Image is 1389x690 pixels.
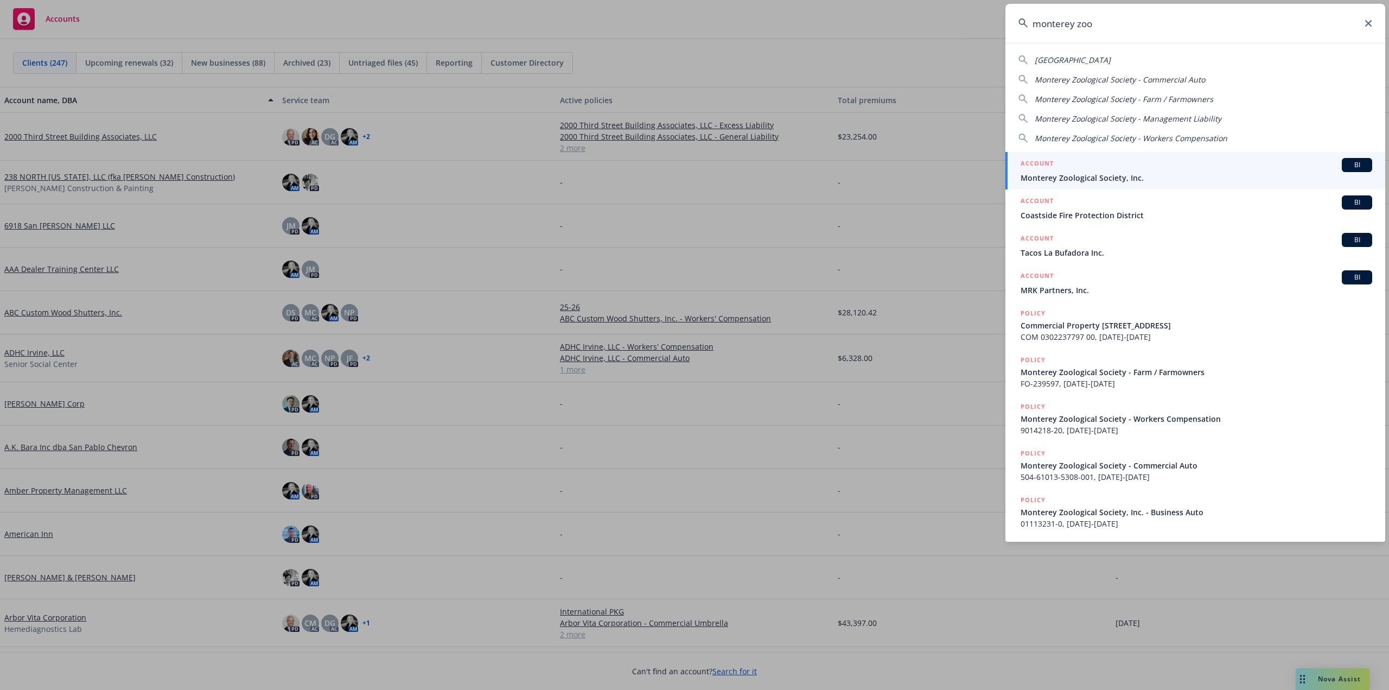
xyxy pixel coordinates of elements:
[1346,235,1368,245] span: BI
[1346,160,1368,170] span: BI
[1021,195,1054,208] h5: ACCOUNT
[1021,471,1372,483] span: 504-61013-5308-001, [DATE]-[DATE]
[1005,395,1385,442] a: POLICYMonterey Zoological Society - Workers Compensation9014218-20, [DATE]-[DATE]
[1021,233,1054,246] h5: ACCOUNT
[1021,210,1372,221] span: Coastside Fire Protection District
[1021,270,1054,283] h5: ACCOUNT
[1005,349,1385,395] a: POLICYMonterey Zoological Society - Farm / FarmownersFO-239597, [DATE]-[DATE]
[1005,442,1385,489] a: POLICYMonterey Zoological Society - Commercial Auto504-61013-5308-001, [DATE]-[DATE]
[1021,460,1372,471] span: Monterey Zoological Society - Commercial Auto
[1005,489,1385,535] a: POLICYMonterey Zoological Society, Inc. - Business Auto01113231-0, [DATE]-[DATE]
[1021,320,1372,331] span: Commercial Property [STREET_ADDRESS]
[1021,158,1054,171] h5: ACCOUNT
[1035,74,1205,85] span: Monterey Zoological Society - Commercial Auto
[1021,425,1372,436] span: 9014218-20, [DATE]-[DATE]
[1005,189,1385,227] a: ACCOUNTBICoastside Fire Protection District
[1021,518,1372,529] span: 01113231-0, [DATE]-[DATE]
[1021,507,1372,518] span: Monterey Zoological Society, Inc. - Business Auto
[1005,227,1385,264] a: ACCOUNTBITacos La Bufadora Inc.
[1021,378,1372,389] span: FO-239597, [DATE]-[DATE]
[1021,413,1372,425] span: Monterey Zoological Society - Workers Compensation
[1021,448,1046,459] h5: POLICY
[1021,172,1372,183] span: Monterey Zoological Society, Inc.
[1021,401,1046,412] h5: POLICY
[1021,308,1046,319] h5: POLICY
[1005,302,1385,349] a: POLICYCommercial Property [STREET_ADDRESS]COM 0302237797 00, [DATE]-[DATE]
[1021,366,1372,378] span: Monterey Zoological Society - Farm / Farmowners
[1005,4,1385,43] input: Search...
[1021,331,1372,343] span: COM 0302237797 00, [DATE]-[DATE]
[1021,495,1046,505] h5: POLICY
[1005,152,1385,189] a: ACCOUNTBIMonterey Zoological Society, Inc.
[1035,55,1111,65] span: [GEOGRAPHIC_DATA]
[1021,355,1046,365] h5: POLICY
[1035,113,1221,124] span: Monterey Zoological Society - Management Liability
[1021,247,1372,258] span: Tacos La Bufadora Inc.
[1005,264,1385,302] a: ACCOUNTBIMRK Partners, Inc.
[1021,284,1372,296] span: MRK Partners, Inc.
[1035,133,1227,143] span: Monterey Zoological Society - Workers Compensation
[1346,198,1368,207] span: BI
[1035,94,1213,104] span: Monterey Zoological Society - Farm / Farmowners
[1346,273,1368,282] span: BI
